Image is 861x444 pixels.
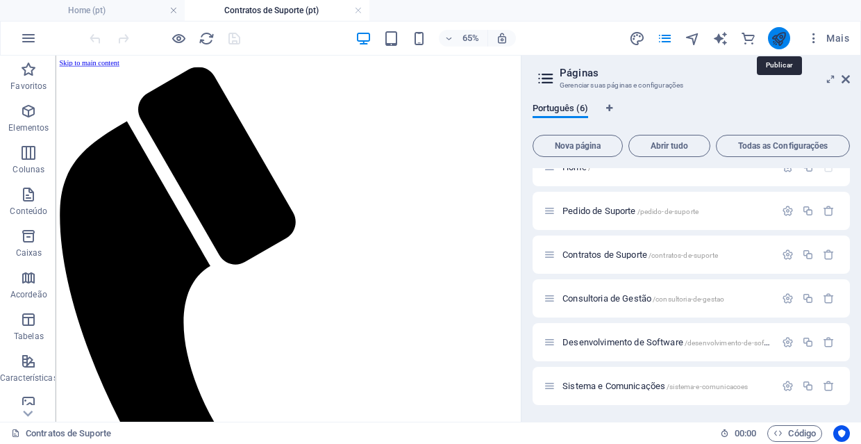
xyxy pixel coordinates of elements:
button: publish [768,27,790,49]
p: Conteúdo [10,206,47,217]
span: Desenvolvimento de Software [562,337,781,347]
div: Configurações [782,380,794,392]
div: Consultoria de Gestão/consultoria-de-gestao [558,294,775,303]
span: Contratos de Suporte [562,249,718,260]
h6: Tempo de sessão [720,425,757,442]
div: Remover [823,336,835,348]
i: Ao redimensionar, ajusta automaticamente o nível de zoom para caber no dispositivo escolhido. [496,32,508,44]
span: /pedido-de-suporte [637,208,699,215]
span: 00 00 [735,425,756,442]
span: Mais [807,31,849,45]
span: Nova página [539,142,617,150]
button: commerce [740,30,757,47]
div: Pedido de Suporte/pedido-de-suporte [558,206,775,215]
h2: Páginas [560,67,850,79]
div: Duplicar [802,380,814,392]
p: Elementos [8,122,49,133]
h4: Contratos de Suporte (pt) [185,3,369,18]
button: Mais [801,27,855,49]
button: Clique aqui para sair do modo de visualização e continuar editando [170,30,187,47]
i: Design (Ctrl+Alt+Y) [629,31,645,47]
span: /contratos-de-suporte [649,252,718,259]
button: Código [767,425,822,442]
button: text_generator [712,30,729,47]
div: Configurações [782,249,794,261]
div: Duplicar [802,336,814,348]
a: Clique para cancelar a seleção. Clique duas vezes para abrir as Páginas [11,425,111,442]
p: Caixas [16,247,42,258]
button: 65% [439,30,488,47]
span: Português (6) [533,100,588,120]
div: Sistema e Comunicações/sistema-e-comunicacoes [558,381,775,390]
span: /consultoria-de-gestao [653,295,724,303]
div: Contratos de Suporte/contratos-de-suporte [558,250,775,259]
a: Skip to main content [6,6,98,17]
div: Desenvolvimento de Software/desenvolvimento-de-software [558,338,775,347]
span: Pedido de Suporte [562,206,699,216]
span: Clique para abrir a página [562,381,748,391]
div: Remover [823,249,835,261]
p: Acordeão [10,289,47,300]
div: Duplicar [802,293,814,304]
p: Tabelas [14,331,44,342]
span: /desenvolvimento-de-software [685,339,781,347]
div: Remover [823,205,835,217]
button: Todas as Configurações [716,135,850,157]
i: e-Commerce [740,31,756,47]
div: Configurações [782,205,794,217]
button: Nova página [533,135,623,157]
h6: 65% [460,30,482,47]
span: Todas as Configurações [722,142,844,150]
span: /sistema-e-comunicacoes [667,383,748,390]
div: Configurações [782,336,794,348]
p: Colunas [12,164,44,175]
button: Usercentrics [833,425,850,442]
button: design [629,30,646,47]
p: Favoritos [10,81,47,92]
div: Configurações [782,293,794,304]
button: reload [198,30,215,47]
div: Guia de Idiomas [533,103,850,129]
div: Remover [823,293,835,304]
i: Recarregar página [199,31,215,47]
div: Remover [823,380,835,392]
h3: Gerenciar suas páginas e configurações [560,79,822,92]
span: Abrir tudo [635,142,704,150]
span: / [588,164,591,172]
span: Código [774,425,816,442]
div: Duplicar [802,249,814,261]
span: : [744,428,746,438]
i: Navegador [685,31,701,47]
button: navigator [685,30,701,47]
button: Abrir tudo [628,135,710,157]
div: Duplicar [802,205,814,217]
span: Consultoria de Gestão [562,293,724,304]
button: pages [657,30,674,47]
